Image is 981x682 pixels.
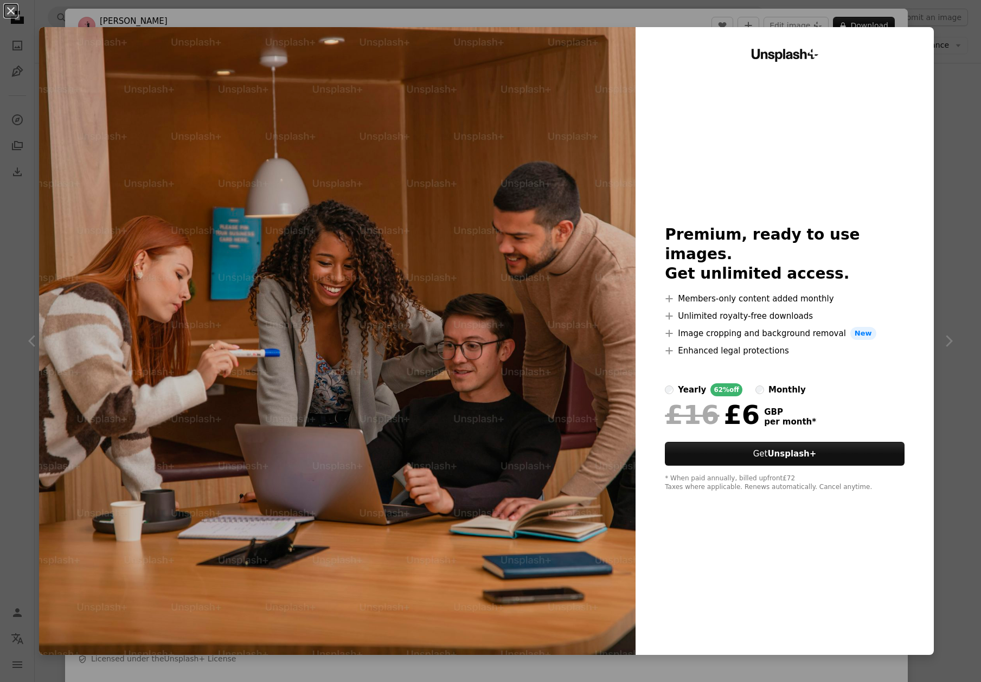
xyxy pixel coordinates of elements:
li: Enhanced legal protections [665,344,904,357]
li: Image cropping and background removal [665,327,904,340]
input: monthly [755,385,764,394]
span: New [850,327,876,340]
button: GetUnsplash+ [665,442,904,466]
div: monthly [768,383,806,396]
span: GBP [764,407,816,417]
span: per month * [764,417,816,427]
li: Members-only content added monthly [665,292,904,305]
li: Unlimited royalty-free downloads [665,310,904,323]
div: £6 [665,401,760,429]
span: £16 [665,401,719,429]
strong: Unsplash+ [767,449,816,459]
h2: Premium, ready to use images. Get unlimited access. [665,225,904,284]
div: yearly [678,383,706,396]
input: yearly62%off [665,385,674,394]
div: * When paid annually, billed upfront £72 Taxes where applicable. Renews automatically. Cancel any... [665,474,904,492]
div: 62% off [710,383,742,396]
